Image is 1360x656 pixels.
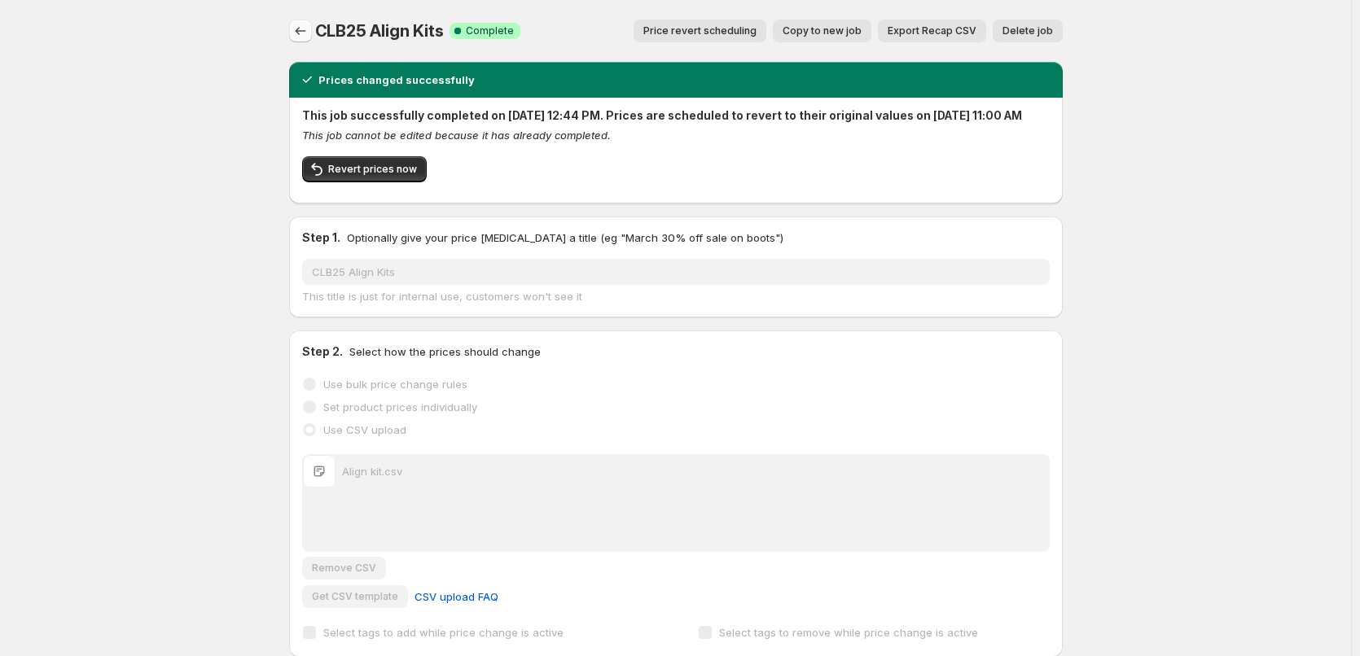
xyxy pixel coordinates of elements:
[323,626,564,639] span: Select tags to add while price change is active
[302,156,427,182] button: Revert prices now
[323,378,467,391] span: Use bulk price change rules
[773,20,871,42] button: Copy to new job
[318,72,475,88] h2: Prices changed successfully
[405,584,508,610] a: CSV upload FAQ
[328,163,417,176] span: Revert prices now
[719,626,978,639] span: Select tags to remove while price change is active
[888,24,976,37] span: Export Recap CSV
[302,129,611,142] i: This job cannot be edited because it has already completed.
[315,21,444,41] span: CLB25 Align Kits
[302,107,1050,124] h2: This job successfully completed on [DATE] 12:44 PM. Prices are scheduled to revert to their origi...
[993,20,1063,42] button: Delete job
[1002,24,1053,37] span: Delete job
[349,343,541,360] p: Select how the prices should change
[302,290,582,303] span: This title is just for internal use, customers won't see it
[783,24,862,37] span: Copy to new job
[466,24,514,37] span: Complete
[302,259,1050,285] input: 30% off holiday sale
[347,230,783,246] p: Optionally give your price [MEDICAL_DATA] a title (eg "March 30% off sale on boots")
[415,588,498,605] span: CSV upload FAQ
[634,20,766,42] button: Price revert scheduling
[342,463,402,479] div: Align kit.csv
[878,20,986,42] button: Export Recap CSV
[289,20,312,42] button: Price change jobs
[643,24,757,37] span: Price revert scheduling
[323,423,406,436] span: Use CSV upload
[302,230,340,246] h2: Step 1.
[323,400,477,413] span: Set product prices individually
[302,343,343,360] h2: Step 2.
